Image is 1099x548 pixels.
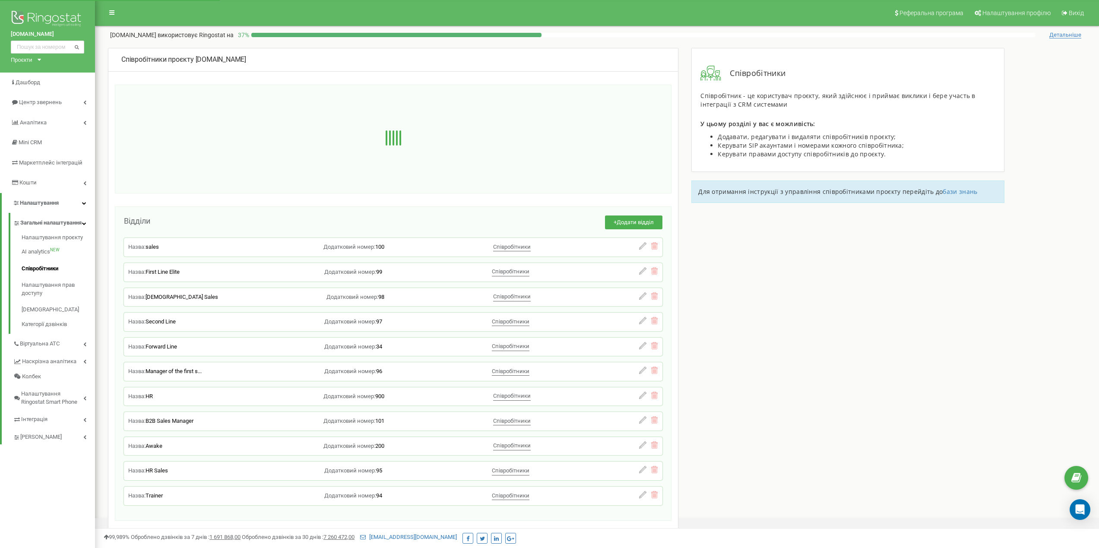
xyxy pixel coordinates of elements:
span: Дашборд [16,79,40,86]
span: Додати відділ [617,219,654,225]
u: 1 691 868,00 [209,534,241,540]
span: 200 [375,443,384,449]
span: Співробітники [493,244,531,250]
span: Додатковий номер: [324,492,376,499]
a: бази знань [943,187,977,196]
span: Додатковий номер: [324,269,376,275]
span: 96 [376,368,382,374]
span: Назва: [128,443,146,449]
span: Назва: [128,269,146,275]
span: Відділи [124,216,150,225]
span: Налаштування профілю [982,10,1051,16]
span: 97 [376,318,382,325]
div: Проєкти [11,56,32,64]
span: Додатковий номер: [324,343,376,350]
span: Оброблено дзвінків за 7 днів : [131,534,241,540]
a: [PERSON_NAME] [13,427,95,445]
a: [DEMOGRAPHIC_DATA] [22,301,95,318]
span: Співробітники [492,343,529,349]
span: використовує Ringostat на [158,32,234,38]
input: Пошук за номером [11,41,84,54]
span: Співробітники [493,293,531,300]
span: Наскрізна аналітика [22,358,76,366]
span: Реферальна програма [899,10,963,16]
span: Віртуальна АТС [20,340,60,348]
a: Налаштування прав доступу [22,277,95,301]
span: Детальніше [1049,32,1081,38]
span: Керувати SIP акаунтами і номерами кожного співробітника; [718,141,904,149]
span: Аналiтика [20,119,47,126]
span: 34 [376,343,382,350]
a: [EMAIL_ADDRESS][DOMAIN_NAME] [360,534,457,540]
span: Назва: [128,492,146,499]
span: Для отримання інструкції з управління співробітниками проєкту перейдіть до [698,187,943,196]
p: [DOMAIN_NAME] [110,31,234,39]
span: [PERSON_NAME] [20,433,62,441]
span: Назва: [128,343,146,350]
span: Маркетплейс інтеграцій [19,159,82,166]
a: Загальні налаштування [13,213,95,231]
a: Категорії дзвінків [22,318,95,329]
span: Співробітники [492,318,529,325]
span: 99 [376,269,382,275]
div: Open Intercom Messenger [1070,499,1090,520]
span: Оброблено дзвінків за 30 днів : [242,534,355,540]
span: Назва: [128,368,146,374]
span: Назва: [128,318,146,325]
span: Налаштування [20,200,59,206]
span: Співробітники [493,393,531,399]
a: Налаштування Ringostat Smart Phone [13,384,95,409]
span: Назва: [128,244,146,250]
span: Trainer [146,492,163,499]
a: Наскрізна аналітика [13,352,95,369]
span: Співробітники проєкту [121,55,194,63]
span: 100 [375,244,384,250]
p: 37 % [234,31,251,39]
span: Керувати правами доступу співробітників до проєкту. [718,150,886,158]
span: Співробітник - це користувач проєкту, який здійснює і приймає виклики і бере участь в інтеграції ... [700,92,975,108]
span: Додатковий номер: [323,443,375,449]
span: Додавати, редагувати і видаляти співробітників проєкту; [718,133,896,141]
span: Додатковий номер: [324,467,376,474]
span: Second Line [146,318,176,325]
span: 94 [376,492,382,499]
span: Співробітники [493,442,531,449]
span: Додатковий номер: [323,418,375,424]
img: Ringostat logo [11,9,84,30]
span: First Line Elite [146,269,180,275]
span: 98 [378,294,384,300]
span: Співробітники [492,492,529,499]
span: Назва: [128,467,146,474]
button: +Додати відділ [605,215,662,230]
span: Співробітники [721,68,785,79]
span: Співробітники [493,418,531,424]
span: Назва: [128,418,146,424]
span: У цьому розділі у вас є можливість: [700,120,815,128]
span: 101 [375,418,384,424]
span: Mini CRM [19,139,42,146]
span: [DEMOGRAPHIC_DATA] Sales [146,294,218,300]
a: Співробітники [22,260,95,277]
span: Awake [146,443,162,449]
span: Співробітники [492,268,529,275]
span: Інтеграція [21,415,48,424]
span: 900 [375,393,384,399]
a: Віртуальна АТС [13,334,95,352]
span: Додатковий номер: [324,368,376,374]
span: Manager of the first s... [146,368,202,374]
span: Колбек [22,373,41,381]
a: [DOMAIN_NAME] [11,30,84,38]
u: 7 260 472,00 [323,534,355,540]
span: Додатковий номер: [324,318,376,325]
span: B2B Sales Manager [146,418,193,424]
span: Центр звернень [19,99,62,105]
span: Співробітники [492,368,529,374]
span: Додатковий номер: [326,294,378,300]
span: Forward Line [146,343,177,350]
span: 99,989% [104,534,130,540]
span: HR [146,393,153,399]
span: sales [146,244,159,250]
span: Кошти [19,179,37,186]
span: 95 [376,467,382,474]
